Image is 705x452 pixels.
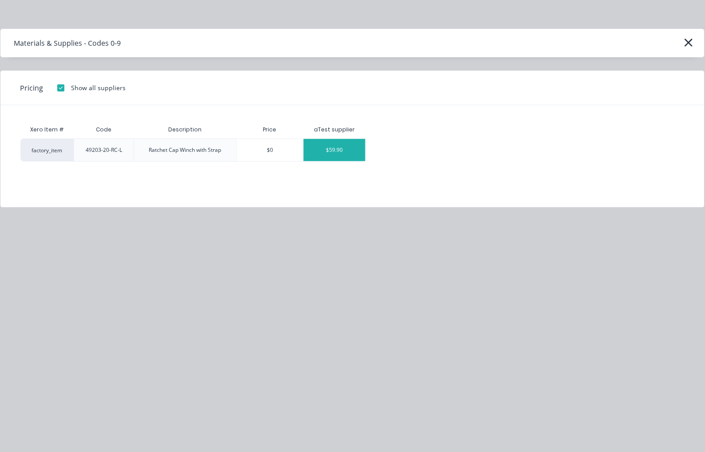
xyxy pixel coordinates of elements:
div: Show all suppliers [71,83,126,92]
div: Price [237,121,303,139]
div: $59.90 [304,139,365,161]
span: Pricing [20,83,43,93]
div: Code [89,119,119,141]
div: Xero Item # [20,121,74,139]
div: Ratchet Cap Winch with Strap [149,146,222,154]
div: Description [161,119,209,141]
div: aTest supplier [314,126,355,134]
div: Materials & Supplies - Codes 0-9 [14,38,121,48]
div: 49203-20-RC-L [86,146,122,154]
div: factory_item [20,139,74,162]
div: $0 [237,139,303,161]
